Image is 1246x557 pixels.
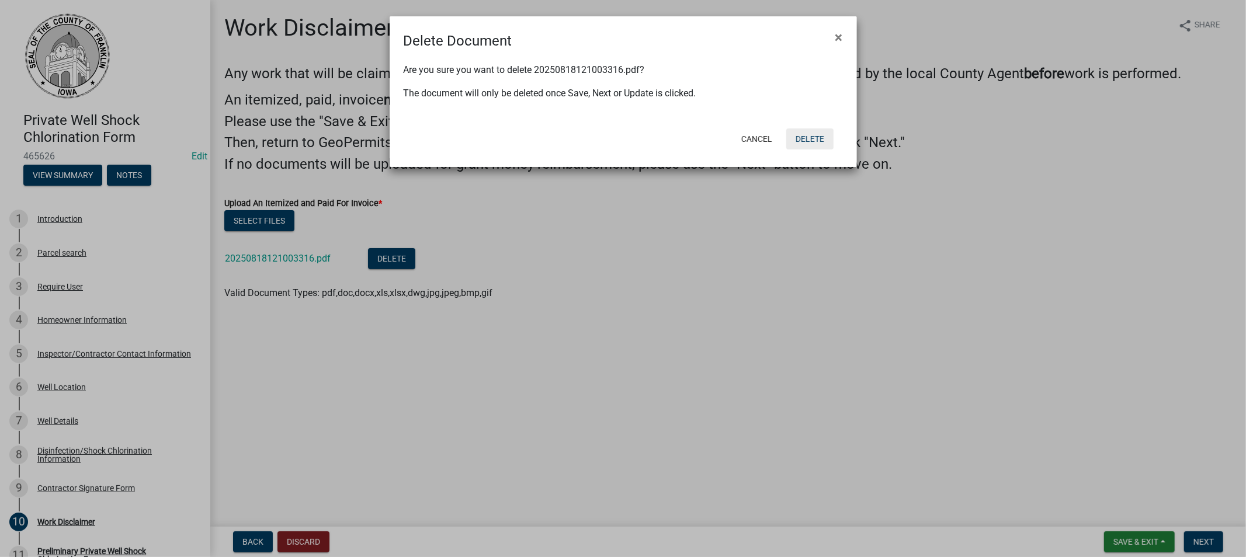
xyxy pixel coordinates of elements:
button: Delete [786,128,834,149]
button: Close [826,21,852,54]
p: Are you sure you want to delete 20250818121003316.pdf? [404,63,843,77]
span: × [835,29,843,46]
button: Cancel [732,128,782,149]
h4: Delete Document [404,30,512,51]
p: The document will only be deleted once Save, Next or Update is clicked. [404,86,843,100]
